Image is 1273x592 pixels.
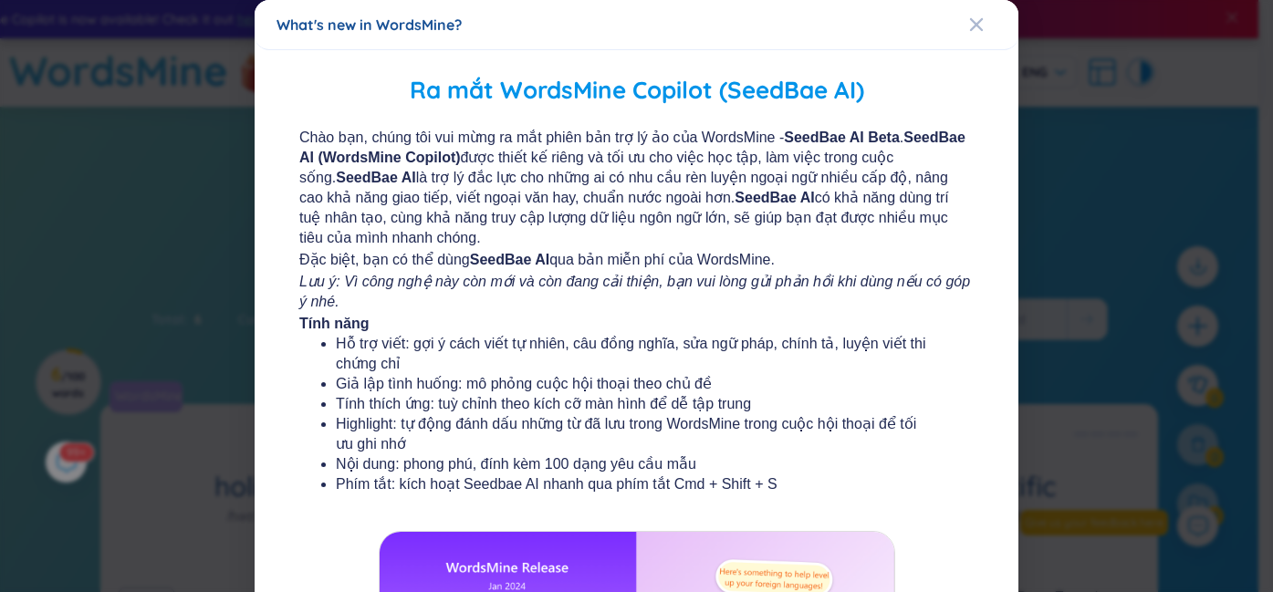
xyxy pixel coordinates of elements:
b: SeedBae AI Beta [784,130,900,145]
b: SeedBae AI [336,170,415,185]
b: Tính năng [299,316,369,331]
li: Nội dung: phong phú, đính kèm 100 dạng yêu cầu mẫu [336,454,937,474]
b: SeedBae AI [735,190,814,205]
li: Giả lập tình huống: mô phỏng cuộc hội thoại theo chủ đề [336,374,937,394]
span: Đặc biệt, bạn có thể dùng qua bản miễn phí của WordsMine. [299,250,974,270]
b: SeedBae AI [470,252,549,267]
div: What's new in WordsMine? [277,15,996,35]
span: Chào bạn, chúng tôi vui mừng ra mắt phiên bản trợ lý ảo của WordsMine - . được thiết kế riêng và ... [299,128,974,248]
li: Tính thích ứng: tuỳ chỉnh theo kích cỡ màn hình để dễ tập trung [336,394,937,414]
li: Phím tắt: kích hoạt Seedbae AI nhanh qua phím tắt Cmd + Shift + S [336,474,937,494]
i: Lưu ý: Vì công nghệ này còn mới và còn đang cải thiện, bạn vui lòng gửi phản hồi khi dùng nếu có ... [299,274,970,309]
b: SeedBae AI (WordsMine Copilot) [299,130,965,165]
li: Hỗ trợ viết: gợi ý cách viết tự nhiên, câu đồng nghĩa, sửa ngữ pháp, chính tả, luyện viết thi chứ... [336,334,937,374]
h2: Ra mắt WordsMine Copilot (SeedBae AI) [281,72,992,109]
li: Highlight: tự động đánh dấu những từ đã lưu trong WordsMine trong cuộc hội thoại để tối ưu ghi nhớ [336,414,937,454]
